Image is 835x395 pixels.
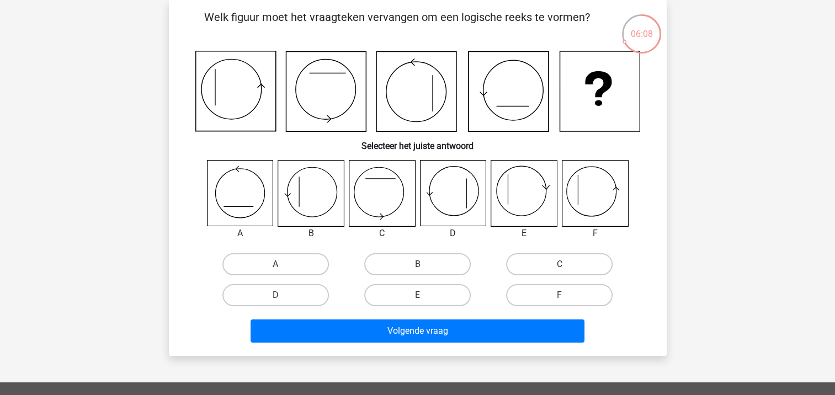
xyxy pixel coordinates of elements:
[341,227,424,240] div: C
[187,9,608,42] p: Welk figuur moet het vraagteken vervangen om een logische reeks te vormen?
[506,253,613,275] label: C
[482,227,566,240] div: E
[199,227,282,240] div: A
[554,227,637,240] div: F
[251,319,584,343] button: Volgende vraag
[222,284,329,306] label: D
[269,227,353,240] div: B
[506,284,613,306] label: F
[364,284,471,306] label: E
[621,13,662,41] div: 06:08
[412,227,495,240] div: D
[187,132,649,151] h6: Selecteer het juiste antwoord
[364,253,471,275] label: B
[222,253,329,275] label: A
